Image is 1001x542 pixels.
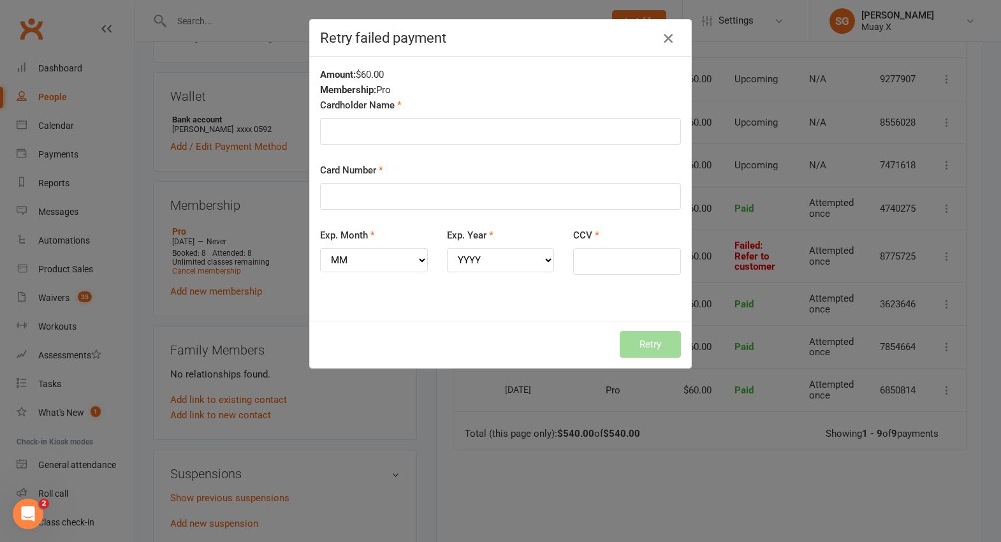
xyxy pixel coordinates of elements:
[658,28,678,48] button: Close
[447,228,493,243] label: Exp. Year
[573,228,599,243] label: CCV
[320,69,356,80] strong: Amount:
[320,82,681,98] div: Pro
[320,98,402,113] label: Cardholder Name
[39,499,49,509] span: 2
[320,30,681,46] h4: Retry failed payment
[320,84,376,96] strong: Membership:
[13,499,43,529] iframe: Intercom live chat
[320,163,383,178] label: Card Number
[320,67,681,82] div: $60.00
[320,228,375,243] label: Exp. Month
